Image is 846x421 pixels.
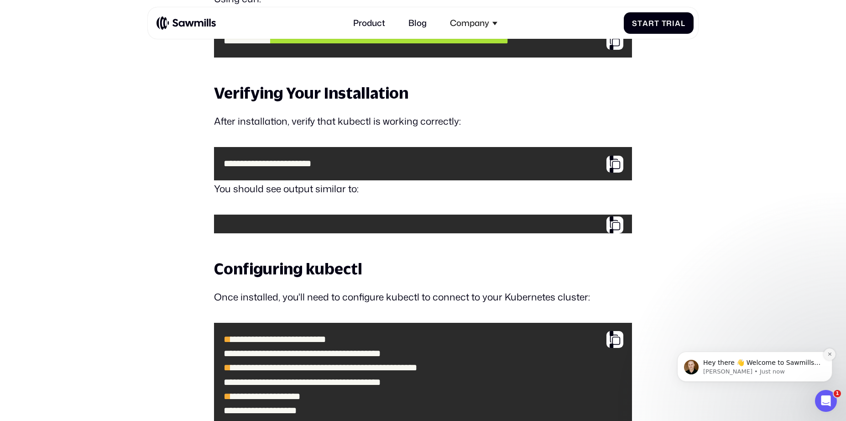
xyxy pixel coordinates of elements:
a: Product [347,11,392,34]
span: T [662,19,667,27]
span: a [675,19,681,27]
button: Dismiss notification [160,54,172,66]
h3: Verifying Your Installation [214,83,632,103]
span: i [672,19,675,27]
span: r [666,19,672,27]
p: After installation, verify that kubectl is working correctly: [214,113,632,130]
div: Company [444,11,504,34]
p: Message from Winston, sent Just now [40,74,157,82]
span: r [648,19,654,27]
span: l [681,19,685,27]
img: Profile image for Winston [21,66,35,80]
h3: Configuring kubectl [214,259,632,279]
span: a [642,19,648,27]
p: Once installed, you'll need to configure kubectl to connect to your Kubernetes cluster: [214,289,632,306]
span: t [654,19,659,27]
a: StartTrial [624,12,694,34]
iframe: Intercom notifications message [663,294,846,396]
div: message notification from Winston, Just now. Hey there 👋 Welcome to Sawmills. The smart telemetry... [14,58,169,88]
iframe: Intercom live chat [815,390,837,412]
span: t [637,19,642,27]
a: Blog [402,11,433,34]
div: Company [450,18,489,28]
p: You should see output similar to: [214,180,632,198]
p: Hey there 👋 Welcome to Sawmills. The smart telemetry management platform that solves cost, qualit... [40,64,157,74]
span: S [632,19,637,27]
span: 1 [834,390,841,397]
